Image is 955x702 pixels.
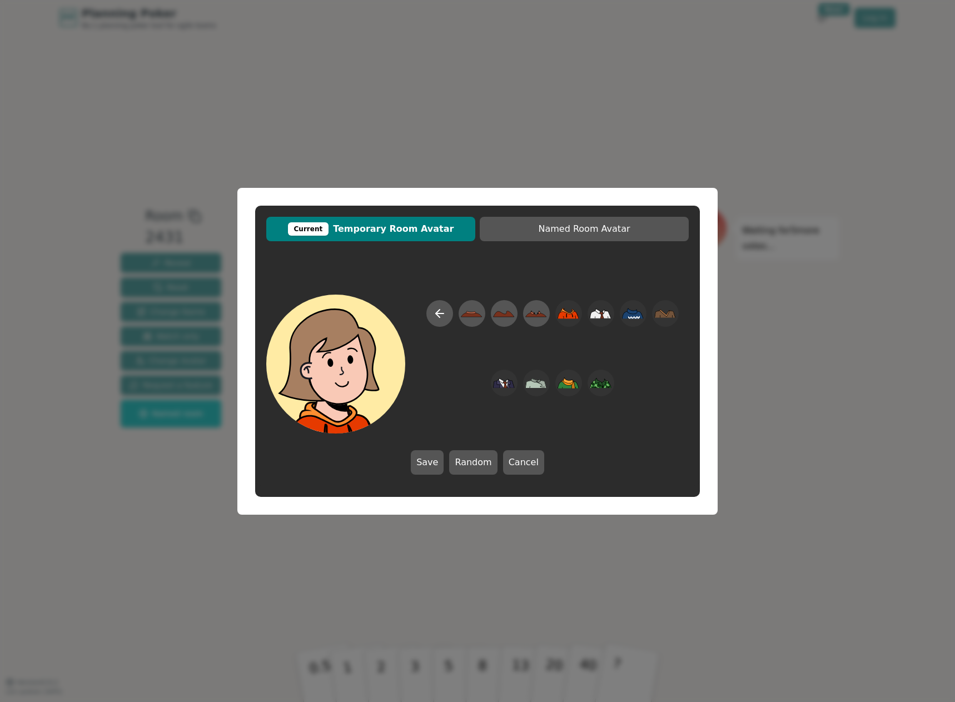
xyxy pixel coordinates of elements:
[485,222,683,236] span: Named Room Avatar
[503,450,544,475] button: Cancel
[266,217,475,241] button: CurrentTemporary Room Avatar
[449,450,497,475] button: Random
[272,222,470,236] span: Temporary Room Avatar
[480,217,689,241] button: Named Room Avatar
[288,222,329,236] div: Current
[411,450,444,475] button: Save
